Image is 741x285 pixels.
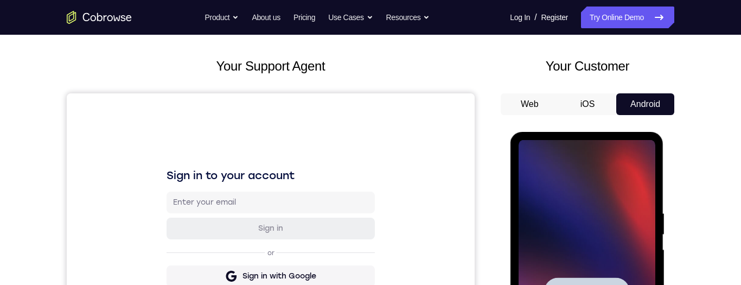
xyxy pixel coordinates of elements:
[34,145,119,174] button: Tap to Start
[172,230,254,240] div: Sign in with Intercom
[541,7,568,28] a: Register
[199,155,210,164] p: or
[100,250,308,272] button: Sign in with Zendesk
[100,172,308,194] button: Sign in with Google
[559,93,617,115] button: iOS
[252,7,280,28] a: About us
[328,7,373,28] button: Use Cases
[501,56,674,76] h2: Your Customer
[501,93,559,115] button: Web
[534,11,536,24] span: /
[205,7,239,28] button: Product
[100,224,308,246] button: Sign in with Intercom
[386,7,430,28] button: Resources
[106,104,302,115] input: Enter your email
[67,56,475,76] h2: Your Support Agent
[581,7,674,28] a: Try Online Demo
[100,124,308,146] button: Sign in
[293,7,315,28] a: Pricing
[176,204,250,214] div: Sign in with GitHub
[100,198,308,220] button: Sign in with GitHub
[510,7,530,28] a: Log In
[173,256,253,267] div: Sign in with Zendesk
[176,178,250,188] div: Sign in with Google
[49,155,104,166] span: Tap to Start
[616,93,674,115] button: Android
[67,11,132,24] a: Go to the home page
